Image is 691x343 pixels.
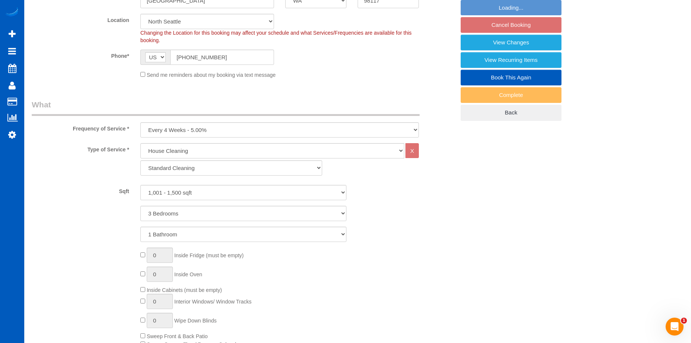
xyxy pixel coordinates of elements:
span: Inside Cabinets (must be empty) [147,287,222,293]
label: Location [26,14,135,24]
label: Type of Service * [26,143,135,153]
input: Phone* [170,50,274,65]
a: Back [461,105,561,120]
label: Sqft [26,185,135,195]
span: Wipe Down Blinds [174,318,217,324]
span: Interior Windows/ Window Tracks [174,299,252,305]
span: Inside Oven [174,271,202,277]
span: Inside Fridge (must be empty) [174,252,244,258]
label: Frequency of Service * [26,122,135,132]
label: Phone* [26,50,135,60]
a: View Recurring Items [461,52,561,68]
span: Sweep Front & Back Patio [147,333,208,339]
a: View Changes [461,35,561,50]
a: Book This Again [461,70,561,85]
span: Send me reminders about my booking via text message [147,72,276,78]
span: Changing the Location for this booking may affect your schedule and what Services/Frequencies are... [140,30,412,43]
legend: What [32,99,420,116]
span: 1 [681,318,687,324]
iframe: Intercom live chat [666,318,684,336]
img: Automaid Logo [4,7,19,18]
